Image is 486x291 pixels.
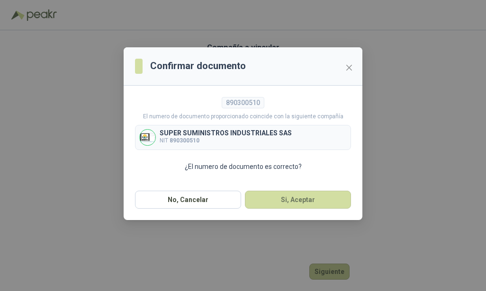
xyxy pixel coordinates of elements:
[140,130,155,145] img: Company Logo
[160,130,292,136] p: SUPER SUMINISTROS INDUSTRIALES SAS
[222,97,264,108] div: 890300510
[135,161,351,172] p: ¿El numero de documento es correcto?
[170,137,199,144] b: 890300510
[345,64,353,71] span: close
[245,191,351,209] button: Si, Aceptar
[160,136,292,145] p: NIT
[135,191,241,209] button: No, Cancelar
[150,59,246,73] h3: Confirmar documento
[135,112,351,121] p: El numero de documento proporcionado coincide con la siguiente compañía
[342,60,357,75] button: Close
